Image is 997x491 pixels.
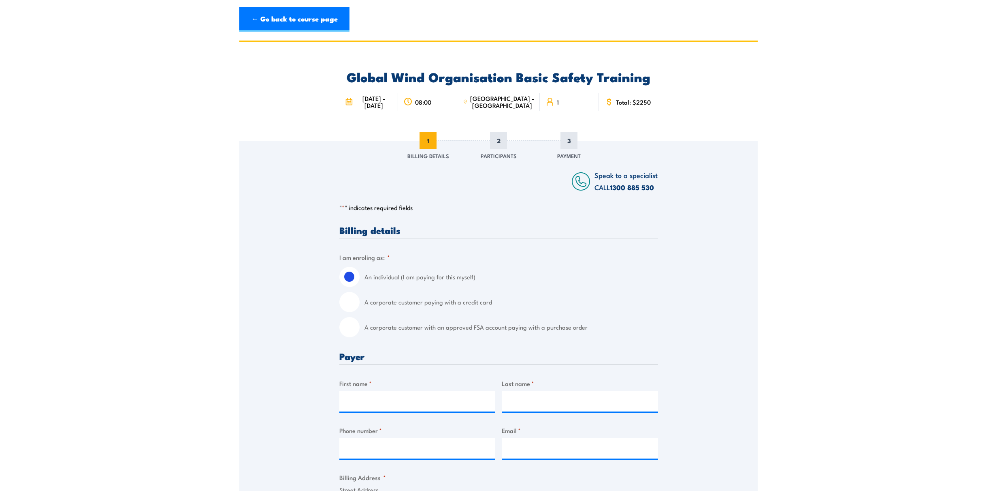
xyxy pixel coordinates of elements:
[339,379,496,388] label: First name
[610,182,654,193] a: 1300 885 530
[339,225,658,235] h3: Billing details
[415,99,431,105] span: 08:00
[616,99,651,105] span: Total: $2250
[420,132,437,149] span: 1
[594,170,658,192] span: Speak to a specialist CALL
[339,473,386,482] legend: Billing Address
[364,292,658,312] label: A corporate customer paying with a credit card
[339,253,390,262] legend: I am enroling as:
[339,71,658,82] h2: Global Wind Organisation Basic Safety Training
[339,352,658,361] h3: Payer
[560,132,577,149] span: 3
[364,317,658,337] label: A corporate customer with an approved FSA account paying with a purchase order
[490,132,507,149] span: 2
[364,267,658,287] label: An individual (I am paying for this myself)
[557,152,581,160] span: Payment
[502,426,658,435] label: Email
[502,379,658,388] label: Last name
[355,95,393,109] span: [DATE] - [DATE]
[339,426,496,435] label: Phone number
[407,152,449,160] span: Billing Details
[339,204,658,212] p: " " indicates required fields
[470,95,534,109] span: [GEOGRAPHIC_DATA] - [GEOGRAPHIC_DATA]
[481,152,517,160] span: Participants
[557,99,559,105] span: 1
[239,7,349,32] a: ← Go back to course page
